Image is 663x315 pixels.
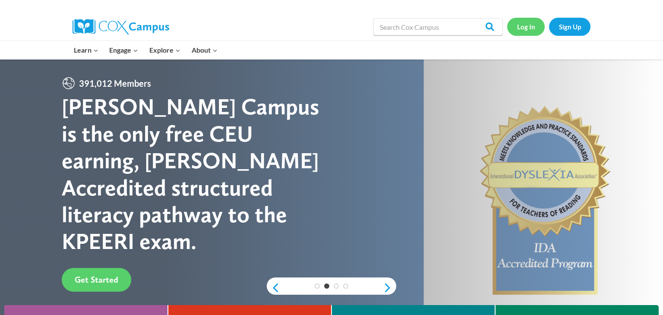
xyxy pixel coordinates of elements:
[76,76,155,90] span: 391,012 Members
[68,41,104,59] button: Child menu of Learn
[186,41,223,59] button: Child menu of About
[549,18,590,35] a: Sign Up
[144,41,186,59] button: Child menu of Explore
[104,41,144,59] button: Child menu of Engage
[62,268,131,292] a: Get Started
[73,19,169,35] img: Cox Campus
[75,274,118,285] span: Get Started
[507,18,545,35] a: Log In
[62,93,331,255] div: [PERSON_NAME] Campus is the only free CEU earning, [PERSON_NAME] Accredited structured literacy p...
[68,41,223,59] nav: Primary Navigation
[507,18,590,35] nav: Secondary Navigation
[373,18,503,35] input: Search Cox Campus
